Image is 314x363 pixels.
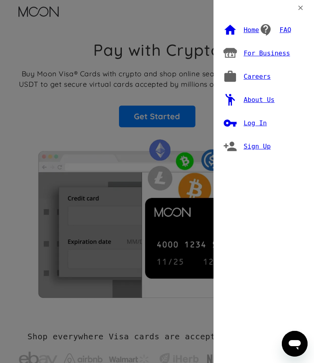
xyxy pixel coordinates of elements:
div: FAQ [279,26,291,34]
a: Log In [223,113,267,133]
div: Careers [244,73,271,81]
a: About Us [223,90,275,110]
a: FAQ [259,20,291,40]
a: Home [223,20,259,40]
a: Careers [223,66,271,87]
iframe: Button to launch messaging window [282,331,308,357]
div: About Us [244,96,275,104]
div: Log In [244,119,267,127]
a: Sign Up [223,136,271,157]
a: For Business [223,43,290,63]
div: For Business [244,49,290,57]
div: Sign Up [244,143,271,151]
div: Home [244,26,259,34]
